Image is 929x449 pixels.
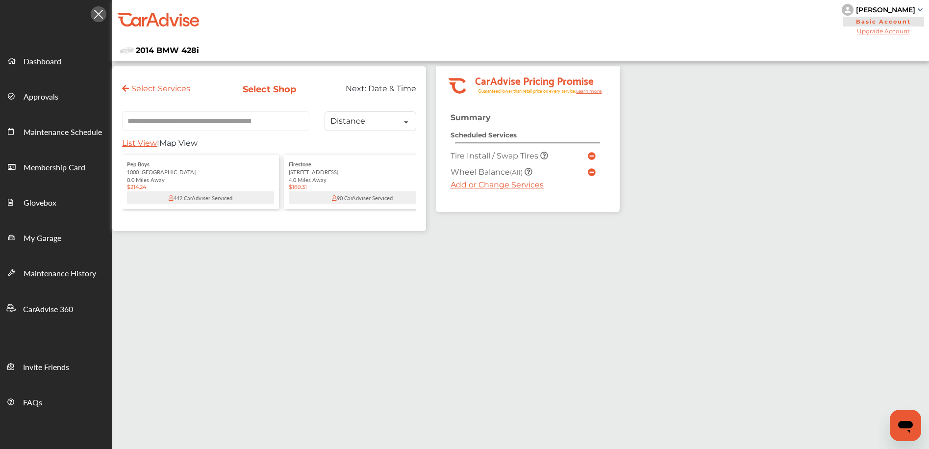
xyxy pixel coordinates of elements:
[122,84,190,93] a: Select Services
[0,149,112,184] a: Membership Card
[330,117,365,125] div: Distance
[0,219,112,255] a: My Garage
[890,410,921,441] iframe: Button to launch messaging window
[127,191,274,204] div: 442 CarAdviser Serviced
[321,84,424,103] div: Next:
[127,176,274,184] div: 0.0 Miles Away
[0,184,112,219] a: Glovebox
[0,255,112,290] a: Maintenance History
[159,138,198,148] span: Map View
[24,126,102,139] span: Maintenance Schedule
[451,167,525,177] span: Wheel Balance
[510,168,523,176] small: (All)
[478,88,576,94] tspan: Guaranteed lower than retail price on every service.
[91,6,106,22] img: Icon.5fd9dcc7.svg
[289,176,436,184] div: 4.0 Miles Away
[136,46,199,55] span: 2014 BMW 428i
[289,191,436,204] div: 90 CarAdviser Serviced
[23,361,69,374] span: Invite Friends
[122,138,416,153] div: |
[127,160,150,168] span: Pep Boys
[0,43,112,78] a: Dashboard
[226,84,313,95] div: Select Shop
[451,151,540,160] span: Tire Install / Swap Tires
[289,168,436,176] div: [STREET_ADDRESS]
[289,160,311,168] span: Firestone
[451,113,491,122] strong: Summary
[24,197,56,210] span: Glovebox
[120,44,134,56] img: placeholder_car.fcab19be.svg
[24,91,58,104] span: Approvals
[368,84,416,93] span: Date & Time
[475,71,594,89] tspan: CarAdvise Pricing Promise
[576,88,602,94] tspan: Learn more
[23,396,42,409] span: FAQs
[23,303,73,316] span: CarAdvise 360
[24,55,61,68] span: Dashboard
[0,78,112,113] a: Approvals
[289,184,436,190] div: $169.31
[0,113,112,149] a: Maintenance Schedule
[24,232,61,245] span: My Garage
[856,5,915,14] div: [PERSON_NAME]
[24,161,85,174] span: Membership Card
[451,131,517,139] strong: Scheduled Services
[127,184,274,190] div: $214.24
[842,4,854,16] img: knH8PDtVvWoAbQRylUukY18CTiRevjo20fAtgn5MLBQj4uumYvk2MzTtcAIzfGAtb1XOLVMAvhLuqoNAbL4reqehy0jehNKdM...
[842,27,925,35] span: Upgrade Account
[918,8,923,11] img: sCxJUJ+qAmfqhQGDUl18vwLg4ZYJ6CxN7XmbOMBAAAAAElFTkSuQmCC
[122,138,157,148] span: List View
[451,180,544,189] a: Add or Change Services
[24,267,96,280] span: Maintenance History
[843,17,924,26] span: Basic Account
[127,168,274,176] div: 1000 [GEOGRAPHIC_DATA]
